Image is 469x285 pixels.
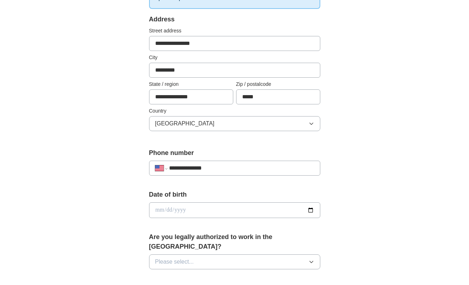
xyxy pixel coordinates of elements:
[149,27,320,35] label: Street address
[149,81,233,88] label: State / region
[149,107,320,115] label: Country
[236,81,320,88] label: Zip / postalcode
[155,258,194,266] span: Please select...
[149,254,320,269] button: Please select...
[149,190,320,199] label: Date of birth
[155,119,215,128] span: [GEOGRAPHIC_DATA]
[149,116,320,131] button: [GEOGRAPHIC_DATA]
[149,54,320,61] label: City
[149,15,320,24] div: Address
[149,232,320,252] label: Are you legally authorized to work in the [GEOGRAPHIC_DATA]?
[149,148,320,158] label: Phone number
